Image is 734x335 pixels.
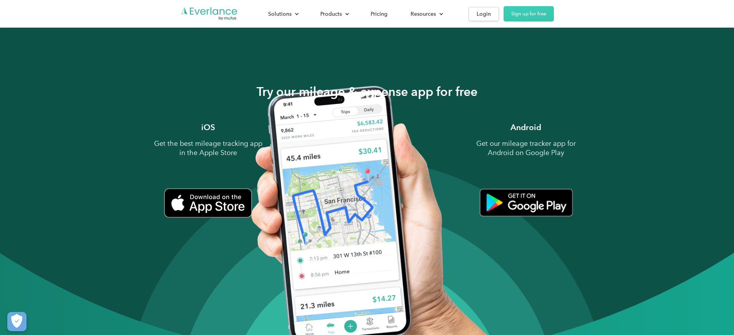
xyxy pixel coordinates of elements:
div: Solutions [268,9,292,19]
div: Products [320,9,342,19]
div: Resources [403,7,449,21]
h2: Try our mileage & expense app for free [257,84,477,99]
div: Products [313,7,355,21]
a: Go to homepage [181,7,238,21]
p: Get our mileage tracker app for Android on Google Play [468,139,583,157]
h3: iOS [201,122,215,133]
a: Pricing [363,7,395,21]
a: Login [469,7,499,21]
div: Login [477,9,491,19]
h3: Android [510,122,541,133]
div: Solutions [260,7,305,21]
div: Pricing [371,9,388,19]
img: iPhone mileage tracker [164,188,252,218]
button: Cookies Settings [7,312,27,331]
a: Sign up for free [504,6,554,21]
p: Get the best mileage tracking app in the Apple Store [151,139,266,157]
div: Resources [411,9,436,19]
img: Android mileage tracker [479,188,573,217]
